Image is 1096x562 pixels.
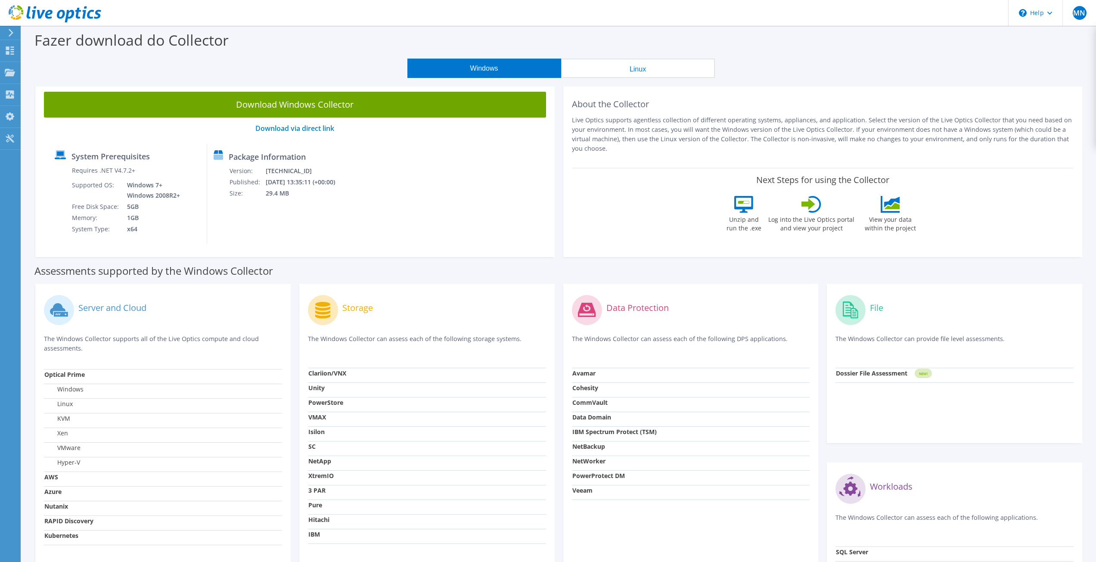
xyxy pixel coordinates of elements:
[308,442,316,450] strong: SC
[870,482,913,491] label: Workloads
[572,472,625,480] strong: PowerProtect DM
[835,334,1074,352] p: The Windows Collector can provide file level assessments.
[78,304,146,312] label: Server and Cloud
[342,304,373,312] label: Storage
[572,457,605,465] strong: NetWorker
[34,267,273,275] label: Assessments supported by the Windows Collector
[44,458,80,467] label: Hyper-V
[121,224,182,235] td: x64
[265,165,346,177] td: [TECHNICAL_ID]
[308,501,322,509] strong: Pure
[572,115,1074,153] p: Live Optics supports agentless collection of different operating systems, appliances, and applica...
[870,304,883,312] label: File
[308,428,325,436] strong: Isilon
[572,99,1074,109] h2: About the Collector
[308,472,334,480] strong: XtremIO
[44,487,62,496] strong: Azure
[561,59,715,78] button: Linux
[308,530,320,538] strong: IBM
[265,177,346,188] td: [DATE] 13:35:11 (+00:00)
[72,166,135,175] label: Requires .NET V4.7.2+
[44,473,58,481] strong: AWS
[229,177,265,188] td: Published:
[572,486,593,494] strong: Veeam
[229,188,265,199] td: Size:
[71,224,121,235] td: System Type:
[44,444,81,452] label: VMware
[44,531,78,540] strong: Kubernetes
[572,442,605,450] strong: NetBackup
[44,385,84,394] label: Windows
[229,152,306,161] label: Package Information
[836,548,868,556] strong: SQL Server
[121,180,182,201] td: Windows 7+ Windows 2008R2+
[71,212,121,224] td: Memory:
[572,398,608,407] strong: CommVault
[44,334,282,353] p: The Windows Collector supports all of the Live Optics compute and cloud assessments.
[229,165,265,177] td: Version:
[572,428,657,436] strong: IBM Spectrum Protect (TSM)
[1073,6,1087,20] span: MN
[71,180,121,201] td: Supported OS:
[572,334,810,352] p: The Windows Collector can assess each of the following DPS applications.
[859,213,921,233] label: View your data within the project
[44,414,70,423] label: KVM
[121,201,182,212] td: 5GB
[572,384,598,392] strong: Cohesity
[121,212,182,224] td: 1GB
[71,201,121,212] td: Free Disk Space:
[308,369,346,377] strong: Clariion/VNX
[308,515,329,524] strong: Hitachi
[724,213,764,233] label: Unzip and run the .exe
[44,429,68,438] label: Xen
[71,152,150,161] label: System Prerequisites
[308,457,331,465] strong: NetApp
[407,59,561,78] button: Windows
[835,513,1074,531] p: The Windows Collector can assess each of the following applications.
[308,334,546,352] p: The Windows Collector can assess each of the following storage systems.
[756,175,889,185] label: Next Steps for using the Collector
[919,371,928,376] tspan: NEW!
[308,413,326,421] strong: VMAX
[768,213,855,233] label: Log into the Live Optics portal and view your project
[34,30,229,50] label: Fazer download do Collector
[572,413,611,421] strong: Data Domain
[44,92,546,118] a: Download Windows Collector
[606,304,669,312] label: Data Protection
[44,502,68,510] strong: Nutanix
[265,188,346,199] td: 29.4 MB
[44,517,93,525] strong: RAPID Discovery
[1019,9,1027,17] svg: \n
[44,370,85,379] strong: Optical Prime
[572,369,596,377] strong: Avamar
[308,398,343,407] strong: PowerStore
[44,400,73,408] label: Linux
[836,369,907,377] strong: Dossier File Assessment
[255,124,334,133] a: Download via direct link
[308,384,325,392] strong: Unity
[308,486,326,494] strong: 3 PAR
